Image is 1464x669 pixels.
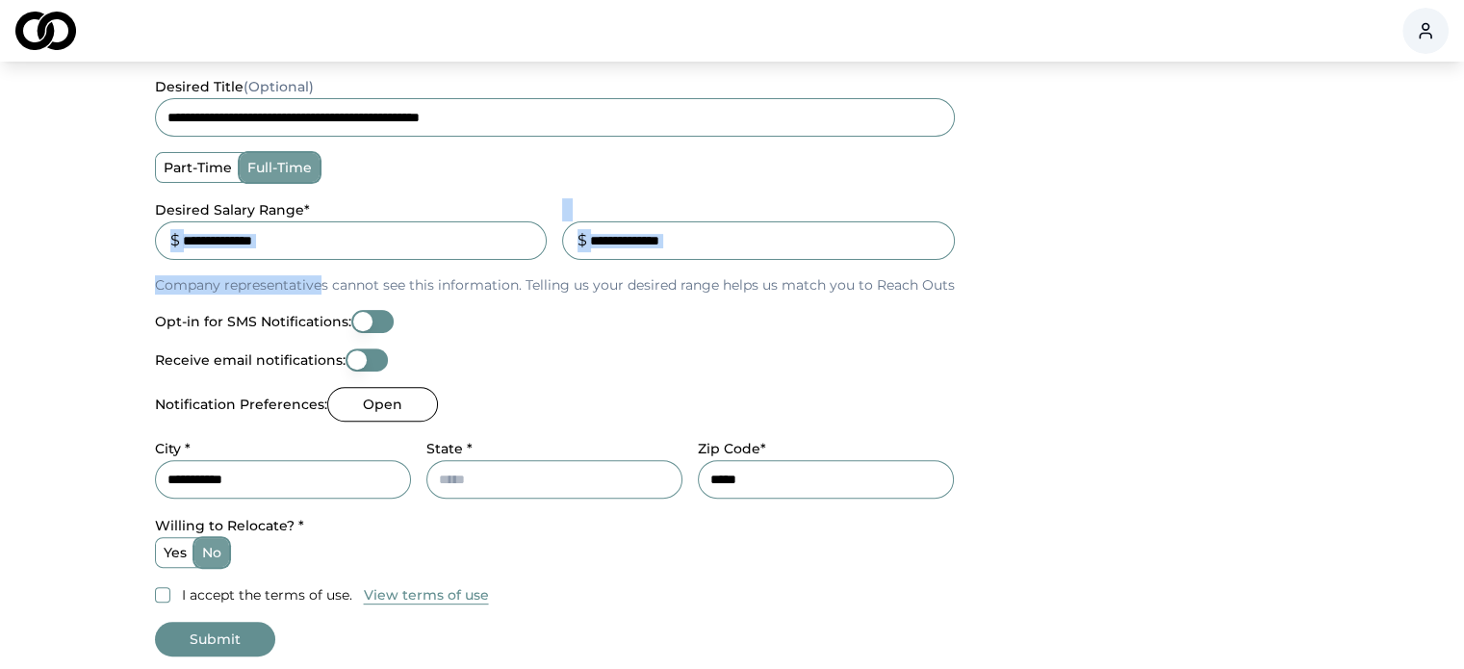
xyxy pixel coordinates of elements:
label: Willing to Relocate? * [155,517,304,534]
label: Zip Code* [698,440,766,457]
label: Notification Preferences: [155,398,327,411]
label: desired title [155,78,314,95]
label: Receive email notifications: [155,353,346,367]
a: View terms of use [364,583,489,606]
button: Open [327,387,438,422]
img: logo [15,12,76,50]
p: Company representatives cannot see this information. Telling us your desired range helps us match... [155,275,955,295]
label: Desired Salary Range * [155,201,310,219]
div: $ [578,229,587,252]
button: View terms of use [364,585,489,605]
label: City * [155,440,191,457]
label: part-time [156,153,240,182]
div: $ [170,229,180,252]
label: State * [426,440,473,457]
label: yes [156,538,194,567]
label: Opt-in for SMS Notifications: [155,315,351,328]
button: Submit [155,622,275,656]
span: (Optional) [244,78,314,95]
label: _ [562,201,569,219]
label: no [194,538,229,567]
label: I accept the terms of use. [182,585,352,605]
label: full-time [240,153,320,182]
